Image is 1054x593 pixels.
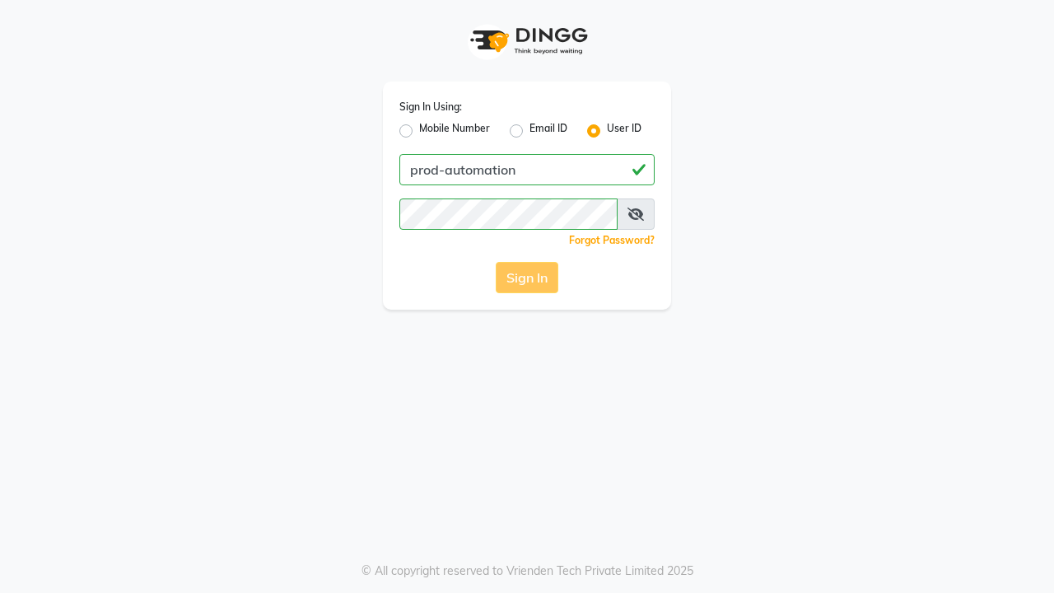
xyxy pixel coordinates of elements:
[529,121,567,141] label: Email ID
[399,100,462,114] label: Sign In Using:
[607,121,641,141] label: User ID
[399,198,618,230] input: Username
[461,16,593,65] img: logo1.svg
[399,154,655,185] input: Username
[569,234,655,246] a: Forgot Password?
[419,121,490,141] label: Mobile Number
